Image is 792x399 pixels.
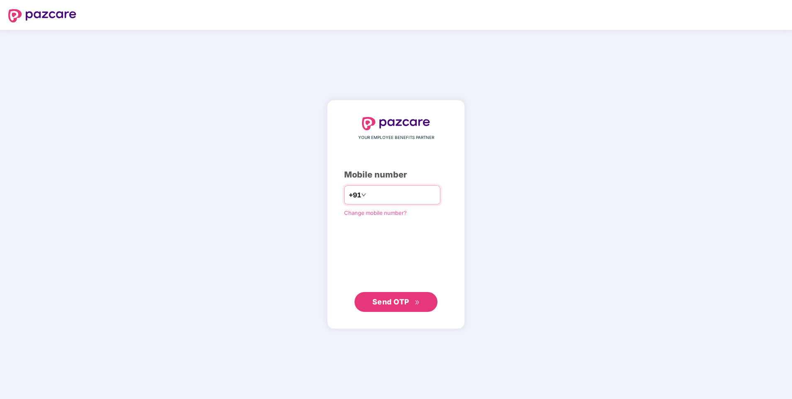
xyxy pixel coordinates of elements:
[362,117,430,130] img: logo
[358,134,434,141] span: YOUR EMPLOYEE BENEFITS PARTNER
[355,292,437,312] button: Send OTPdouble-right
[344,168,448,181] div: Mobile number
[372,297,409,306] span: Send OTP
[349,190,361,200] span: +91
[8,9,76,22] img: logo
[415,300,420,305] span: double-right
[361,192,366,197] span: down
[344,209,407,216] a: Change mobile number?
